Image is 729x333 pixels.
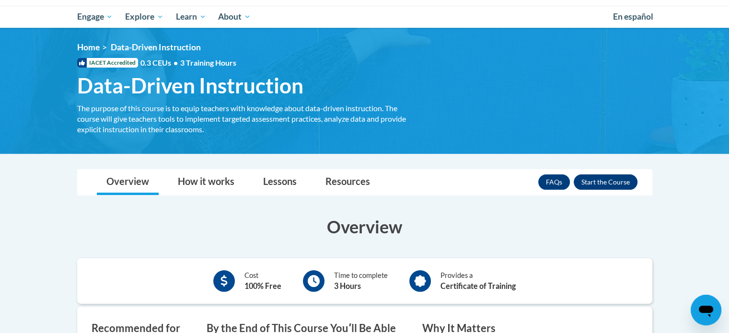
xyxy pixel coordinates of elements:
[77,11,113,23] span: Engage
[334,281,361,290] b: 3 Hours
[244,281,281,290] b: 100% Free
[212,6,257,28] a: About
[176,11,206,23] span: Learn
[254,170,306,195] a: Lessons
[125,11,163,23] span: Explore
[77,73,303,98] span: Data-Driven Instruction
[691,295,721,325] iframe: Button to launch messaging window
[77,103,408,135] div: The purpose of this course is to equip teachers with knowledge about data-driven instruction. The...
[63,6,667,28] div: Main menu
[97,170,159,195] a: Overview
[607,7,660,27] a: En español
[77,42,100,52] a: Home
[77,58,138,68] span: IACET Accredited
[140,57,236,68] span: 0.3 CEUs
[440,270,516,292] div: Provides a
[174,58,178,67] span: •
[111,42,201,52] span: Data-Driven Instruction
[71,6,119,28] a: Engage
[538,174,570,190] a: FAQs
[168,170,244,195] a: How it works
[613,11,653,22] span: En español
[440,281,516,290] b: Certificate of Training
[316,170,380,195] a: Resources
[218,11,251,23] span: About
[574,174,637,190] button: Enroll
[334,270,388,292] div: Time to complete
[119,6,170,28] a: Explore
[77,215,652,239] h3: Overview
[170,6,212,28] a: Learn
[180,58,236,67] span: 3 Training Hours
[244,270,281,292] div: Cost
